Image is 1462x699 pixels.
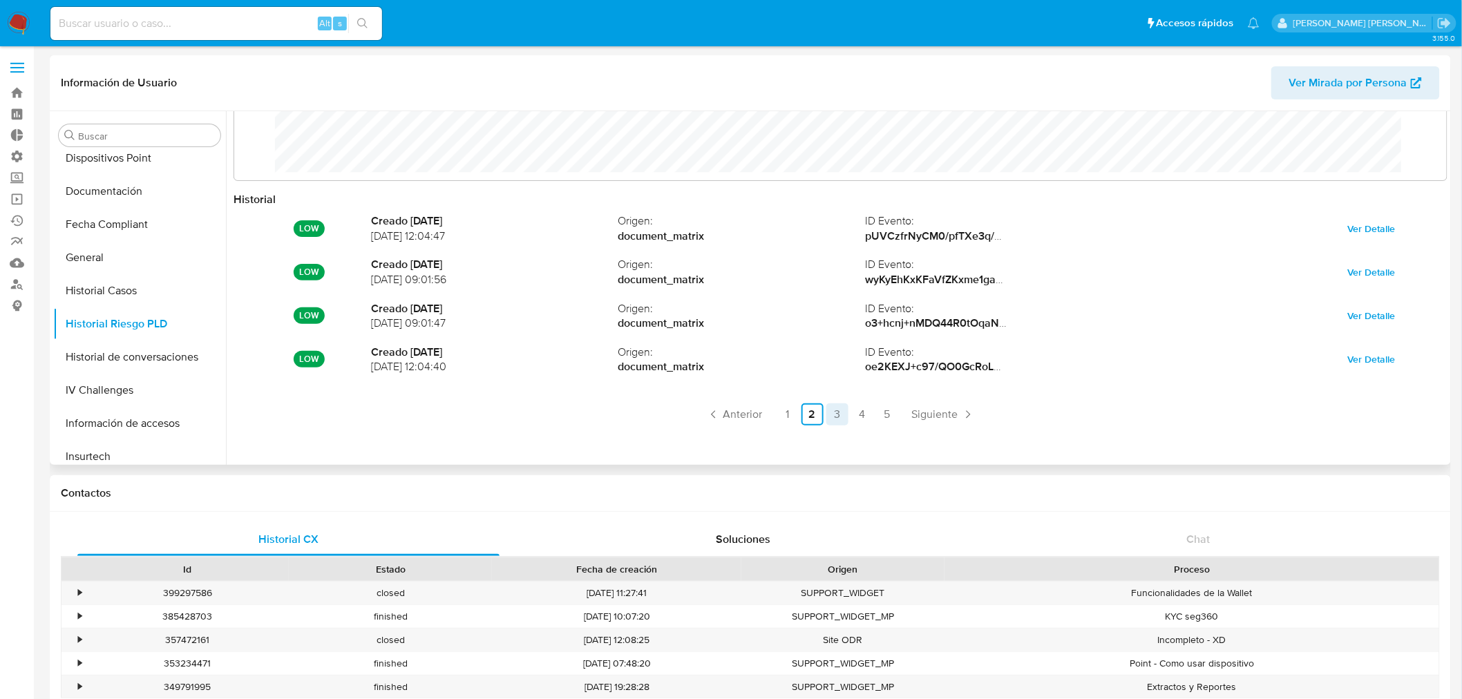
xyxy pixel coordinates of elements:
button: Ver Mirada por Persona [1271,66,1440,99]
strong: Creado [DATE] [371,213,618,229]
span: s [338,17,342,30]
span: Origen : [618,301,866,316]
button: Fecha Compliant [53,208,226,241]
span: Anterior [723,409,763,420]
div: • [78,633,82,647]
div: Id [95,562,279,576]
span: Accesos rápidos [1157,16,1234,30]
div: SUPPORT_WIDGET_MP [741,605,944,628]
button: Ver Detalle [1338,348,1405,370]
div: SUPPORT_WIDGET_MP [741,676,944,698]
button: Ver Detalle [1338,218,1405,240]
strong: document_matrix [618,316,866,331]
strong: document_matrix [618,359,866,374]
button: Historial de conversaciones [53,341,226,374]
button: Historial Riesgo PLD [53,307,226,341]
div: Incompleto - XD [944,629,1439,651]
a: Ir a la página 5 [876,403,898,425]
span: ID Evento : [865,301,1112,316]
a: Siguiente [906,403,980,425]
button: Ver Detalle [1338,261,1405,283]
a: Salir [1437,16,1452,30]
div: [DATE] 19:28:28 [492,676,741,698]
div: 399297586 [86,582,289,604]
div: Point - Como usar dispositivo [944,652,1439,675]
p: LOW [294,351,325,367]
a: Ir a la página 4 [851,403,873,425]
strong: Creado [DATE] [371,301,618,316]
nav: Paginación [234,403,1447,425]
a: Ir a la página 1 [777,403,799,425]
div: • [78,586,82,600]
a: Ir a la página 3 [826,403,848,425]
span: Alt [319,17,330,30]
div: Estado [298,562,482,576]
span: [DATE] 09:01:47 [371,316,618,331]
button: Buscar [64,130,75,141]
div: 357472161 [86,629,289,651]
h1: Información de Usuario [61,76,177,90]
div: SUPPORT_WIDGET_MP [741,652,944,675]
strong: pUVCzfrNyCM0/pfTXe3q/TLNbEl553z2cO1UBKxptsPzmB6Y/vVYh/yV4NfT3IhAlgtcCG2trhek04nQD3BWZA== [865,228,1407,244]
div: 385428703 [86,605,289,628]
input: Buscar usuario o caso... [50,15,382,32]
strong: wyKyEhKxKFaVfZKxme1ga3XsTwm5+PnlGCSJ7E0F+3LXAwENmoni6LXGUmqSORalzI0FquVfE2Ic2WS3KCZcyA== [865,271,1425,287]
div: Origen [751,562,935,576]
div: Extractos y Reportes [944,676,1439,698]
button: Información de accesos [53,407,226,440]
button: Ver Detalle [1338,305,1405,327]
p: mercedes.medrano@mercadolibre.com [1293,17,1433,30]
span: [DATE] 12:04:40 [371,359,618,374]
div: • [78,680,82,693]
span: ID Evento : [865,345,1112,360]
div: [DATE] 12:08:25 [492,629,741,651]
div: 353234471 [86,652,289,675]
div: KYC seg360 [944,605,1439,628]
h1: Contactos [61,486,1440,500]
div: closed [289,629,492,651]
span: Ver Detalle [1348,306,1396,325]
a: Ir a la página 2 [801,403,824,425]
span: ID Evento : [865,213,1112,229]
div: finished [289,605,492,628]
div: • [78,657,82,670]
input: Buscar [78,130,215,142]
span: Origen : [618,213,866,229]
button: Insurtech [53,440,226,473]
span: Ver Detalle [1348,219,1396,238]
p: LOW [294,307,325,324]
div: SUPPORT_WIDGET [741,582,944,604]
div: 349791995 [86,676,289,698]
strong: document_matrix [618,272,866,287]
div: Proceso [954,562,1430,576]
span: Origen : [618,257,866,272]
button: Historial Casos [53,274,226,307]
div: • [78,610,82,623]
div: [DATE] 07:48:20 [492,652,741,675]
p: LOW [294,220,325,237]
div: finished [289,676,492,698]
div: closed [289,582,492,604]
span: Ver Detalle [1348,349,1396,369]
button: Documentación [53,175,226,208]
div: Fecha de creación [502,562,732,576]
div: [DATE] 11:27:41 [492,582,741,604]
span: Siguiente [912,409,958,420]
strong: oe2KEXJ+c97/QO0GcRoLd9ToCC66uo7tIaOlqaH8ifbf4yUm+YJ3EypQPw8xR8KlzQmt7RwpxrjqjARHFjv2RQ== [865,358,1406,374]
button: General [53,241,226,274]
span: [DATE] 09:01:56 [371,272,618,287]
div: finished [289,652,492,675]
span: Ver Detalle [1348,262,1396,282]
strong: Creado [DATE] [371,345,618,360]
strong: document_matrix [618,229,866,244]
span: Historial CX [258,531,319,547]
div: [DATE] 10:07:20 [492,605,741,628]
span: Origen : [618,345,866,360]
button: search-icon [348,14,377,33]
strong: Historial [234,191,276,207]
button: IV Challenges [53,374,226,407]
strong: o3+hcnj+nMDQ44R0tOqaNTnH/Ymu0JfFV88huVr8/JQAwH2GHwSEwaHq3bm+H7VcfHwthzWQ/XBT7QvWP+JPyg== [865,315,1439,331]
a: Anterior [701,403,768,425]
div: Site ODR [741,629,944,651]
span: [DATE] 12:04:47 [371,229,618,244]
